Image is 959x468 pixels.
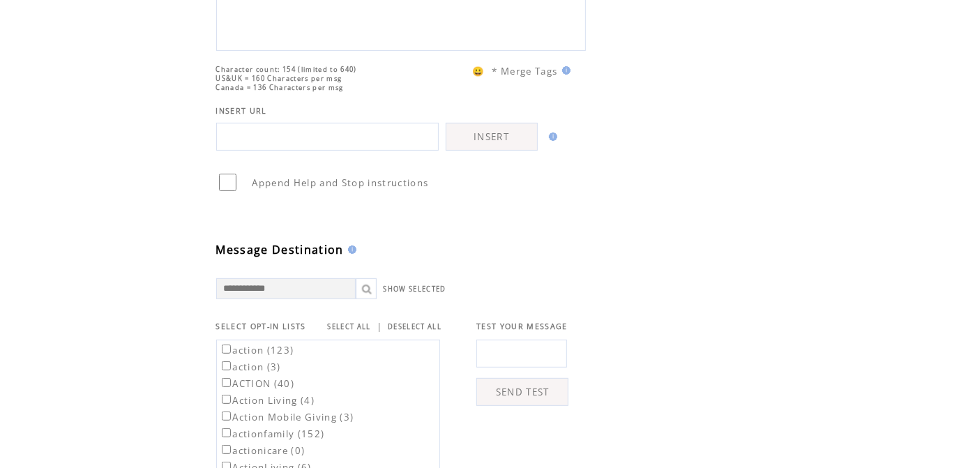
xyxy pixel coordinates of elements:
[388,322,441,331] a: DESELECT ALL
[472,65,485,77] span: 😀
[328,322,371,331] a: SELECT ALL
[222,361,231,370] input: action (3)
[219,377,295,390] label: ACTION (40)
[216,106,267,116] span: INSERT URL
[219,361,281,373] label: action (3)
[446,123,538,151] a: INSERT
[216,74,342,83] span: US&UK = 160 Characters per msg
[222,345,231,354] input: action (123)
[492,65,558,77] span: * Merge Tags
[222,428,231,437] input: actionfamily (152)
[252,176,429,189] span: Append Help and Stop instructions
[216,83,344,92] span: Canada = 136 Characters per msg
[219,428,325,440] label: actionfamily (152)
[216,322,306,331] span: SELECT OPT-IN LISTS
[476,378,568,406] a: SEND TEST
[222,395,231,404] input: Action Living (4)
[219,411,354,423] label: Action Mobile Giving (3)
[222,378,231,387] input: ACTION (40)
[219,444,305,457] label: actionicare (0)
[222,412,231,421] input: Action Mobile Giving (3)
[219,394,315,407] label: Action Living (4)
[222,445,231,454] input: actionicare (0)
[558,66,571,75] img: help.gif
[384,285,446,294] a: SHOW SELECTED
[377,320,382,333] span: |
[219,344,294,356] label: action (123)
[476,322,568,331] span: TEST YOUR MESSAGE
[344,246,356,254] img: help.gif
[216,65,357,74] span: Character count: 154 (limited to 640)
[545,133,557,141] img: help.gif
[216,242,344,257] span: Message Destination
